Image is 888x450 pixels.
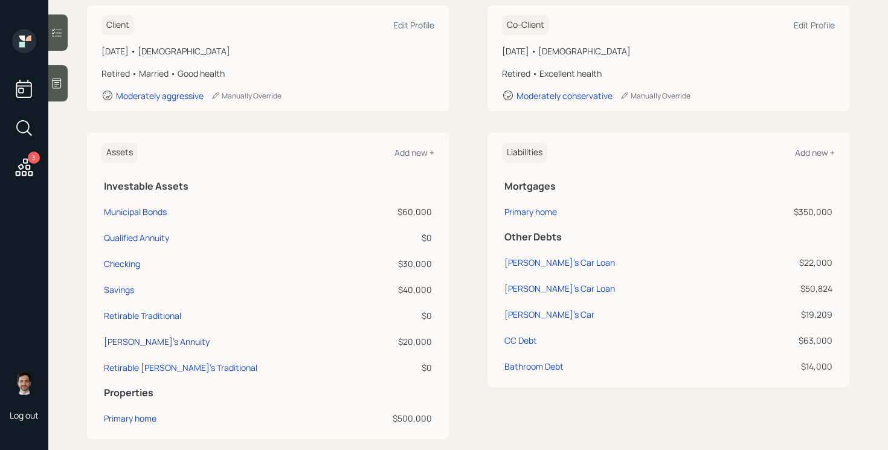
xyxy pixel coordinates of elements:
[504,360,564,373] div: Bathroom Debt
[104,205,167,218] div: Municipal Bonds
[746,282,832,295] div: $50,824
[104,309,181,322] div: Retirable Traditional
[364,283,432,296] div: $40,000
[364,257,432,270] div: $30,000
[104,181,432,192] h5: Investable Assets
[104,387,432,399] h5: Properties
[104,412,156,425] div: Primary home
[101,15,134,35] h6: Client
[116,90,204,101] div: Moderately aggressive
[28,152,40,164] div: 3
[502,15,549,35] h6: Co-Client
[620,91,690,101] div: Manually Override
[502,143,547,162] h6: Liabilities
[394,147,434,158] div: Add new +
[504,181,832,192] h5: Mortgages
[746,205,832,218] div: $350,000
[516,90,613,101] div: Moderately conservative
[504,256,615,269] div: [PERSON_NAME]'s Car Loan
[504,308,594,321] div: [PERSON_NAME]'s Car
[364,361,432,374] div: $0
[104,283,134,296] div: Savings
[746,308,832,321] div: $19,209
[101,143,138,162] h6: Assets
[104,257,140,270] div: Checking
[364,309,432,322] div: $0
[504,334,537,347] div: CC Debt
[12,371,36,395] img: jonah-coleman-headshot.png
[101,45,434,57] div: [DATE] • [DEMOGRAPHIC_DATA]
[393,19,434,31] div: Edit Profile
[795,147,835,158] div: Add new +
[502,67,835,80] div: Retired • Excellent health
[104,231,169,244] div: Qualified Annuity
[504,282,615,295] div: [PERSON_NAME]'s Car Loan
[746,360,832,373] div: $14,000
[364,412,432,425] div: $500,000
[104,335,210,348] div: [PERSON_NAME]'s Annuity
[364,231,432,244] div: $0
[101,67,434,80] div: Retired • Married • Good health
[502,45,835,57] div: [DATE] • [DEMOGRAPHIC_DATA]
[364,335,432,348] div: $20,000
[10,410,39,421] div: Log out
[794,19,835,31] div: Edit Profile
[504,231,832,243] h5: Other Debts
[746,256,832,269] div: $22,000
[364,205,432,218] div: $60,000
[746,334,832,347] div: $63,000
[104,361,257,374] div: Retirable [PERSON_NAME]'s Traditional
[504,205,557,218] div: Primary home
[211,91,282,101] div: Manually Override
